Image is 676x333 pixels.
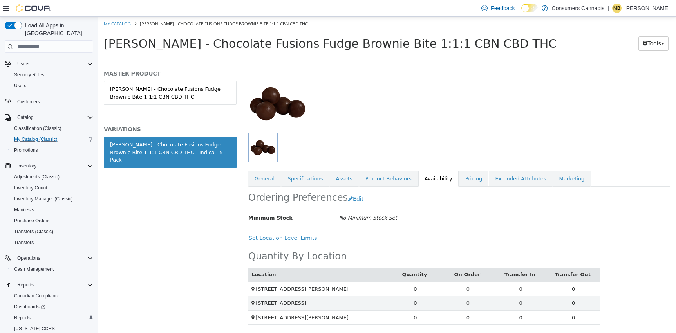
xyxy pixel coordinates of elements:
button: Set Location Level Limits [150,214,224,229]
td: 0 [291,265,344,279]
a: Dashboards [8,301,96,312]
button: Catalog [2,112,96,123]
span: Purchase Orders [14,218,50,224]
td: 0 [291,279,344,294]
span: Transfers (Classic) [14,229,53,235]
button: Operations [2,253,96,264]
span: [STREET_ADDRESS][PERSON_NAME] [158,269,251,275]
a: Cash Management [11,265,57,274]
button: My Catalog (Classic) [8,134,96,145]
a: Users [11,81,29,90]
a: Assets [231,154,260,170]
span: Reports [14,315,31,321]
button: Tools [540,20,571,34]
span: Users [14,59,93,68]
h2: Quantity By Location [150,234,249,246]
span: Dashboards [11,302,93,311]
button: Edit [250,175,270,189]
a: Transfers (Classic) [11,227,56,236]
button: Transfers [8,237,96,248]
span: Promotions [11,146,93,155]
span: Transfers [14,239,34,246]
button: Inventory [2,160,96,171]
a: Adjustments (Classic) [11,172,63,182]
div: Michael Bertani [612,4,622,13]
a: On Order [356,255,384,261]
td: 0 [344,279,397,294]
a: Product Behaviors [261,154,320,170]
span: Adjustments (Classic) [14,174,60,180]
span: Load All Apps in [GEOGRAPHIC_DATA] [22,22,93,37]
button: Users [14,59,33,68]
span: Inventory Count [14,185,47,191]
a: My Catalog [6,4,33,10]
p: Consumers Cannabis [552,4,605,13]
td: 0 [344,293,397,308]
h2: Ordering Preferences [150,175,250,187]
span: Customers [14,97,93,106]
h5: MASTER PRODUCT [6,53,139,60]
p: | [607,4,609,13]
span: Reports [17,282,34,288]
td: 0 [291,293,344,308]
span: Adjustments (Classic) [11,172,93,182]
button: Users [2,58,96,69]
span: My Catalog (Classic) [14,136,58,142]
a: Availability [320,154,361,170]
a: Extended Attributes [391,154,454,170]
a: Security Roles [11,70,47,79]
span: Purchase Orders [11,216,93,225]
div: [PERSON_NAME] - Chocolate Fusions Fudge Brownie Bite 1:1:1 CBN CBD THC - Indica - 5 Pack [12,124,132,147]
span: Reports [11,313,93,322]
a: Reports [11,313,34,322]
a: Customers [14,97,43,106]
button: Promotions [8,145,96,156]
button: Classification (Classic) [8,123,96,134]
span: [PERSON_NAME] - Chocolate Fusions Fudge Brownie Bite 1:1:1 CBN CBD THC [42,4,210,10]
span: Feedback [491,4,515,12]
span: Classification (Classic) [14,125,61,131]
img: 150 [150,58,209,116]
a: Specifications [183,154,231,170]
input: Dark Mode [521,4,538,12]
button: Cash Management [8,264,96,275]
span: Classification (Classic) [11,124,93,133]
button: Inventory [14,161,40,171]
a: Manifests [11,205,37,214]
span: Minimum Stock [150,198,195,204]
span: Users [11,81,93,90]
span: Users [14,83,26,89]
td: 0 [396,293,449,308]
span: Canadian Compliance [14,293,60,299]
button: Transfers (Classic) [8,226,96,237]
button: Reports [14,280,37,290]
a: Canadian Compliance [11,291,63,301]
button: Operations [14,254,43,263]
button: Reports [8,312,96,323]
button: Customers [2,96,96,107]
a: Transfers [11,238,37,247]
a: Classification (Classic) [11,124,65,133]
td: 0 [449,265,502,279]
span: Security Roles [14,72,44,78]
a: Inventory Count [11,183,51,193]
span: Transfers [11,238,93,247]
span: My Catalog (Classic) [11,135,93,144]
button: Inventory Manager (Classic) [8,193,96,204]
a: Feedback [478,0,518,16]
span: [STREET_ADDRESS] [158,283,208,289]
span: Transfers (Classic) [11,227,93,236]
a: Promotions [11,146,41,155]
button: Location [154,254,179,262]
button: Inventory Count [8,182,96,193]
button: Adjustments (Classic) [8,171,96,182]
span: Customers [17,99,40,105]
span: Dashboards [14,304,45,310]
span: Manifests [14,207,34,213]
span: [PERSON_NAME] - Chocolate Fusions Fudge Brownie Bite 1:1:1 CBN CBD THC [6,20,459,34]
a: Purchase Orders [11,216,53,225]
td: 0 [396,279,449,294]
a: My Catalog (Classic) [11,135,61,144]
i: No Minimum Stock Set [241,198,299,204]
button: Reports [2,279,96,290]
